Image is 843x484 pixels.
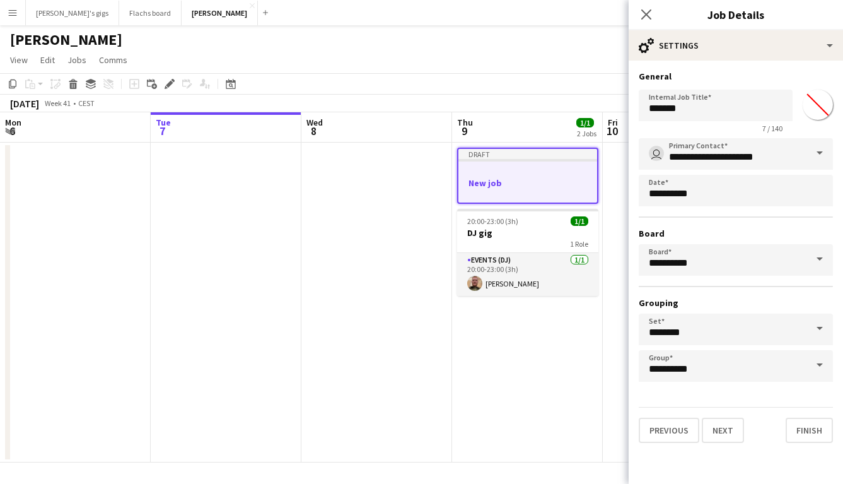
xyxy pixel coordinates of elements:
button: [PERSON_NAME] [182,1,258,25]
span: Thu [457,117,473,128]
span: 1/1 [576,118,594,127]
app-job-card: 20:00-23:00 (3h)1/1DJ gig1 RoleEvents (DJ)1/120:00-23:00 (3h)[PERSON_NAME] [457,209,598,296]
a: Jobs [62,52,91,68]
button: Previous [639,418,699,443]
div: Settings [629,30,843,61]
button: Next [702,418,744,443]
h3: Board [639,228,833,239]
span: Wed [306,117,323,128]
span: Tue [156,117,171,128]
span: 1 Role [570,239,588,249]
div: 2 Jobs [577,129,596,138]
span: Week 41 [42,98,73,108]
div: [DATE] [10,97,39,110]
span: Edit [40,54,55,66]
span: 7 / 140 [752,124,793,133]
a: Edit [35,52,60,68]
a: Comms [94,52,132,68]
h3: Job Details [629,6,843,23]
button: [PERSON_NAME]'s gigs [26,1,119,25]
h3: New job [458,177,597,189]
h3: General [639,71,833,82]
h1: [PERSON_NAME] [10,30,122,49]
span: 9 [455,124,473,138]
span: Comms [99,54,127,66]
span: 1/1 [571,216,588,226]
div: Draft [458,149,597,159]
app-card-role: Events (DJ)1/120:00-23:00 (3h)[PERSON_NAME] [457,253,598,296]
button: Finish [786,418,833,443]
div: CEST [78,98,95,108]
a: View [5,52,33,68]
button: Flachs board [119,1,182,25]
h3: Grouping [639,297,833,309]
span: 6 [3,124,21,138]
span: 7 [154,124,171,138]
span: Fri [608,117,618,128]
span: View [10,54,28,66]
span: 8 [305,124,323,138]
h3: DJ gig [457,227,598,239]
span: Mon [5,117,21,128]
span: Jobs [67,54,86,66]
span: 10 [606,124,618,138]
span: 20:00-23:00 (3h) [467,216,518,226]
app-job-card: DraftNew job [457,148,598,204]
